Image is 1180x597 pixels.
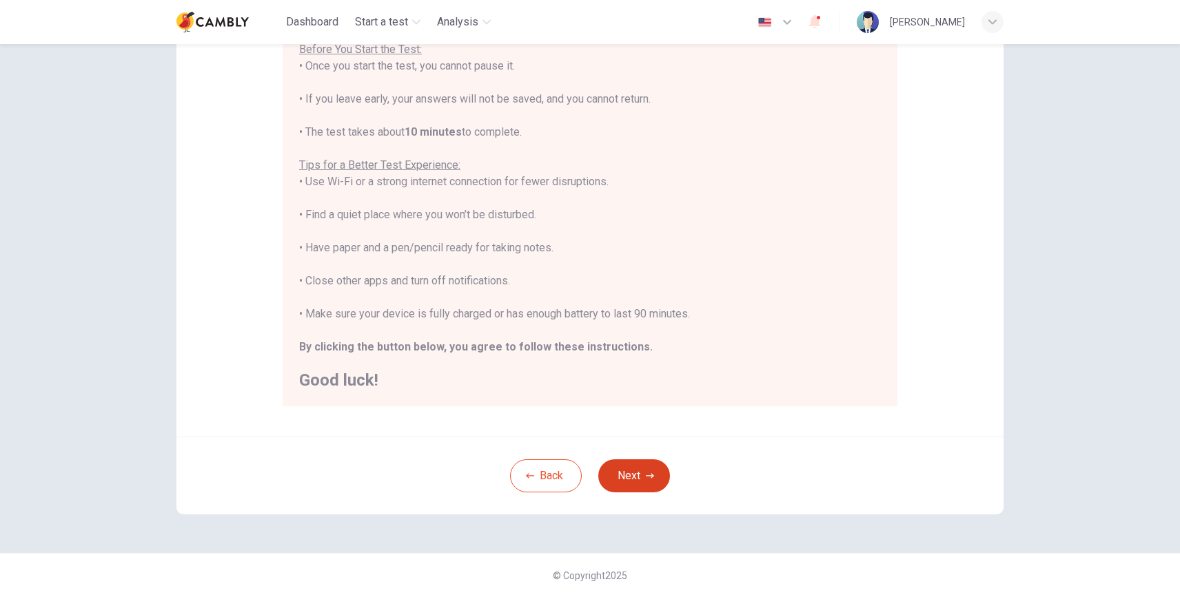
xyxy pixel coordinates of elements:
u: Tips for a Better Test Experience: [299,158,460,171]
b: 10 minutes [405,125,462,138]
span: Start a test [355,14,408,30]
img: en [756,17,773,28]
button: Next [598,459,670,492]
button: Back [510,459,582,492]
a: Cambly logo [176,8,281,36]
span: © Copyright 2025 [553,570,627,581]
span: Analysis [437,14,478,30]
span: Dashboard [286,14,338,30]
img: Cambly logo [176,8,249,36]
u: Before You Start the Test: [299,43,422,56]
img: Profile picture [857,11,879,33]
h2: Good luck! [299,372,881,388]
button: Start a test [349,10,426,34]
button: Analysis [431,10,496,34]
button: Dashboard [281,10,344,34]
b: By clicking the button below, you agree to follow these instructions. [299,340,653,353]
div: [PERSON_NAME] [890,14,965,30]
div: You are about to start a . • Once you start the test, you cannot pause it. • If you leave early, ... [299,8,881,388]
